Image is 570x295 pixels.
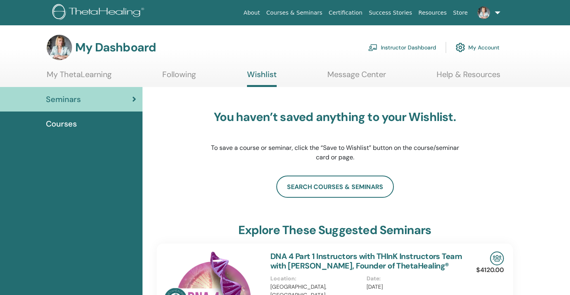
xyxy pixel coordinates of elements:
a: My ThetaLearning [47,70,112,85]
a: Success Stories [366,6,415,20]
img: logo.png [52,4,147,22]
p: To save a course or seminar, click the “Save to Wishlist” button on the course/seminar card or page. [210,143,460,162]
a: My Account [456,39,500,56]
img: cog.svg [456,41,465,54]
h3: explore these suggested seminars [238,223,431,237]
a: Resources [415,6,450,20]
img: In-Person Seminar [490,252,504,265]
h3: My Dashboard [75,40,156,55]
img: default.jpg [47,35,72,60]
span: Seminars [46,93,81,105]
p: Date : [367,274,458,283]
img: chalkboard-teacher.svg [368,44,378,51]
p: [DATE] [367,283,458,291]
a: DNA 4 Part 1 Instructors with THInK Instructors Team with [PERSON_NAME], Founder of ThetaHealing® [270,251,462,271]
a: Help & Resources [437,70,500,85]
p: $4120.00 [476,265,504,275]
a: search courses & seminars [276,176,394,198]
a: Courses & Seminars [263,6,326,20]
span: Courses [46,118,77,130]
a: Instructor Dashboard [368,39,436,56]
a: Message Center [327,70,386,85]
h3: You haven’t saved anything to your Wishlist. [210,110,460,124]
a: Wishlist [247,70,277,87]
img: default.jpg [477,6,490,19]
p: Location : [270,274,362,283]
a: Following [162,70,196,85]
a: Store [450,6,471,20]
a: Certification [325,6,365,20]
a: About [240,6,263,20]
